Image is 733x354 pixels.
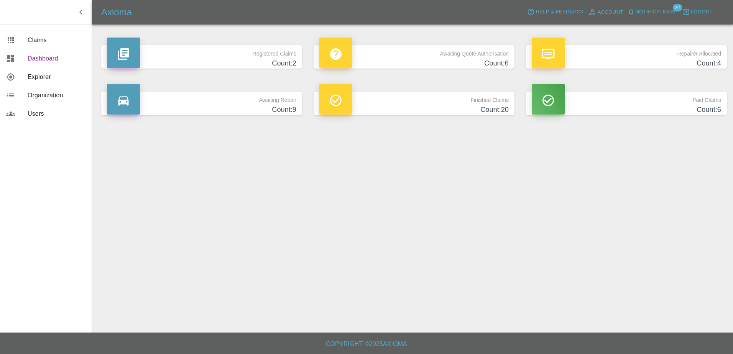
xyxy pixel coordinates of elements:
span: Organization [28,91,85,100]
p: Repairer Allocated [532,45,721,58]
button: Help & Feedback [525,6,585,18]
span: Help & Feedback [536,8,583,16]
span: Logout [691,8,713,16]
a: Account [586,6,625,18]
a: Awaiting RepairCount:9 [101,92,302,115]
span: Account [598,8,623,17]
p: Finished Claims [319,92,509,105]
span: Dashboard [28,54,85,63]
h4: Count: 2 [107,58,296,69]
h4: Count: 6 [319,58,509,69]
h4: Count: 6 [532,105,721,115]
span: Notifications [636,8,675,16]
h4: Count: 4 [532,58,721,69]
h4: Count: 9 [107,105,296,115]
span: Claims [28,36,85,45]
a: Repairer AllocatedCount:4 [526,45,727,69]
p: Paid Claims [532,92,721,105]
button: Notifications [625,6,677,18]
h5: Axioma [101,6,132,18]
a: Finished ClaimsCount:20 [314,92,514,115]
h4: Count: 20 [319,105,509,115]
a: Registered ClaimsCount:2 [101,45,302,69]
h6: Copyright © 2025 Axioma [6,339,727,349]
p: Awaiting Quote Authorisation [319,45,509,58]
p: Awaiting Repair [107,92,296,105]
span: 22 [672,4,682,11]
span: Explorer [28,72,85,82]
button: Logout [680,6,715,18]
span: Users [28,109,85,118]
a: Awaiting Quote AuthorisationCount:6 [314,45,514,69]
p: Registered Claims [107,45,296,58]
a: Paid ClaimsCount:6 [526,92,727,115]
